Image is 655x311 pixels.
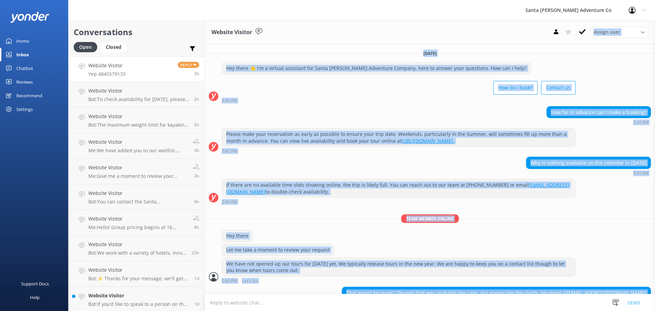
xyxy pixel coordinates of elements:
[401,214,459,223] span: Team member online
[69,82,204,108] a: Website VisitorBot:To check availability for [DATE], please visit our calendar at [URL][DOMAIN_NA...
[194,199,199,204] span: Sep 08 2025 10:50am (UTC -07:00) America/Tijuana
[88,71,126,77] p: Yep 4845579133
[178,62,199,68] span: Reply
[242,279,258,283] span: Let's Go
[541,81,576,95] button: Contact us
[222,149,237,153] strong: 2:41 PM
[222,62,531,74] div: Hey there 👋 I'm a virtual assistant for Santa [PERSON_NAME] Adventure Company, here to answer you...
[88,87,189,95] h4: Website Visitor
[194,301,199,307] span: Sep 06 2025 11:38pm (UTC -07:00) America/Tijuana
[212,28,252,37] h3: Website Visitor
[194,147,199,153] span: Sep 08 2025 01:25pm (UTC -07:00) America/Tijuana
[69,210,204,236] a: Website VisitorMe:Hello! Group pricing begins at 16 guests. We look forward to having you in Dece...
[222,99,237,103] strong: 2:40 PM
[547,107,651,118] div: How far in advance can I make a booking?
[222,179,575,197] div: If there are no available time slots showing online, the trip is likely full. You can reach out t...
[88,250,187,256] p: Bot: We work with a variety of hotels, inns, bed & breakfasts, and campgrounds throughout [GEOGRA...
[194,275,199,281] span: Sep 07 2025 02:10pm (UTC -07:00) America/Tijuana
[493,81,538,95] button: How do I book?
[222,279,237,283] strong: 2:42 PM
[69,108,204,133] a: Website VisitorBot:The maximum weight limit for kayaking is 450lbs. Guests weighing between 230-4...
[222,149,576,153] div: Sep 08 2025 02:41pm (UTC -07:00) America/Tijuana
[88,173,188,179] p: Me: Give me a moment to review your request
[194,71,199,76] span: Sep 08 2025 03:01pm (UTC -07:00) America/Tijuana
[222,244,334,256] div: Let me take a moment to review your request
[194,122,199,128] span: Sep 08 2025 02:36pm (UTC -07:00) America/Tijuana
[88,266,189,274] h4: Website Visitor
[21,277,49,291] div: Support Docs
[74,42,97,52] div: Open
[222,200,237,204] strong: 2:41 PM
[590,27,648,38] div: Assign User
[222,230,252,242] div: Hey there
[74,26,199,39] h2: Conversations
[194,173,199,179] span: Sep 08 2025 01:15pm (UTC -07:00) America/Tijuana
[16,89,42,102] div: Recommend
[16,48,29,61] div: Inbox
[16,34,29,48] div: Home
[10,12,49,23] img: yonder-white-logo.png
[222,199,576,204] div: Sep 08 2025 02:41pm (UTC -07:00) America/Tijuana
[101,43,130,51] a: Closed
[222,128,575,146] div: Please make your reservation as early as possible to ensure your trip date. Weekends, particularl...
[88,96,189,102] p: Bot: To check availability for [DATE], please visit our calendar at [URL][DOMAIN_NAME].
[69,159,204,184] a: Website VisitorMe:Give me a moment to review your request3h
[88,301,189,307] p: Bot: If you’d like to speak to a person on the Santa [PERSON_NAME] Adventure Co. team, please cal...
[69,236,204,261] a: Website VisitorBot:We work with a variety of hotels, inns, bed & breakfasts, and campgrounds thro...
[222,278,576,283] div: Sep 08 2025 02:42pm (UTC -07:00) America/Tijuana
[16,61,33,75] div: Chatbot
[88,122,189,128] p: Bot: The maximum weight limit for kayaking is 450lbs. Guests weighing between 230-450lbs will be ...
[547,120,651,125] div: Sep 08 2025 02:41pm (UTC -07:00) America/Tijuana
[88,241,187,248] h4: Website Visitor
[226,182,569,195] a: [EMAIL_ADDRESS][DOMAIN_NAME]
[192,250,199,256] span: Sep 07 2025 05:59pm (UTC -07:00) America/Tijuana
[526,157,651,169] div: Why is nothing available on the calendar in [DATE]
[88,164,188,171] h4: Website Visitor
[194,224,199,230] span: Sep 08 2025 08:34am (UTC -07:00) America/Tijuana
[69,261,204,287] a: Website VisitorBot:⚡ Thanks for your message, we'll get back to you as soon as we can. You're als...
[30,291,40,304] div: Help
[88,199,189,205] p: Bot: You can contact the Santa [PERSON_NAME] Adventure Co. team at [PHONE_NUMBER], or by emailing...
[88,62,126,69] h4: Website Visitor
[194,96,199,102] span: Sep 08 2025 02:40pm (UTC -07:00) America/Tijuana
[88,275,189,282] p: Bot: ⚡ Thanks for your message, we'll get back to you as soon as we can. You're also welcome to k...
[88,113,189,120] h4: Website Visitor
[88,224,188,230] p: Me: Hello! Group pricing begins at 16 guests. We look forward to having you in December.
[222,98,576,103] div: Sep 08 2025 02:40pm (UTC -07:00) America/Tijuana
[342,287,651,299] div: That would be great! I figured that was probably the case, so I appreciate the clarity. My email is
[16,102,33,116] div: Settings
[419,51,441,56] span: [DATE]
[74,43,101,51] a: Open
[88,292,189,299] h4: Website Visitor
[69,184,204,210] a: Website VisitorBot:You can contact the Santa [PERSON_NAME] Adventure Co. team at [PHONE_NUMBER], ...
[16,75,33,89] div: Reviews
[69,133,204,159] a: Website VisitorMe:We have added you to our waitlist. Keep an eye out for a phone call from [PHONE...
[526,171,651,175] div: Sep 08 2025 02:41pm (UTC -07:00) America/Tijuana
[88,147,188,154] p: Me: We have added you to our waitlist. Keep an eye out for a phone call from [PHONE_NUMBER], we w...
[402,138,454,144] a: [URL][DOMAIN_NAME].
[69,56,204,82] a: Website VisitorYep 4845579133Reply2h
[88,215,188,223] h4: Website Visitor
[633,171,649,175] strong: 2:41 PM
[567,289,646,296] a: [EMAIL_ADDRESS][DOMAIN_NAME]
[88,189,189,197] h4: Website Visitor
[101,42,127,52] div: Closed
[222,258,575,276] div: We have not opened up our tours for [DATE] yet. We typically release tours in the new year. We ar...
[88,138,188,146] h4: Website Visitor
[594,28,620,36] span: Assign user
[633,121,649,125] strong: 2:41 PM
